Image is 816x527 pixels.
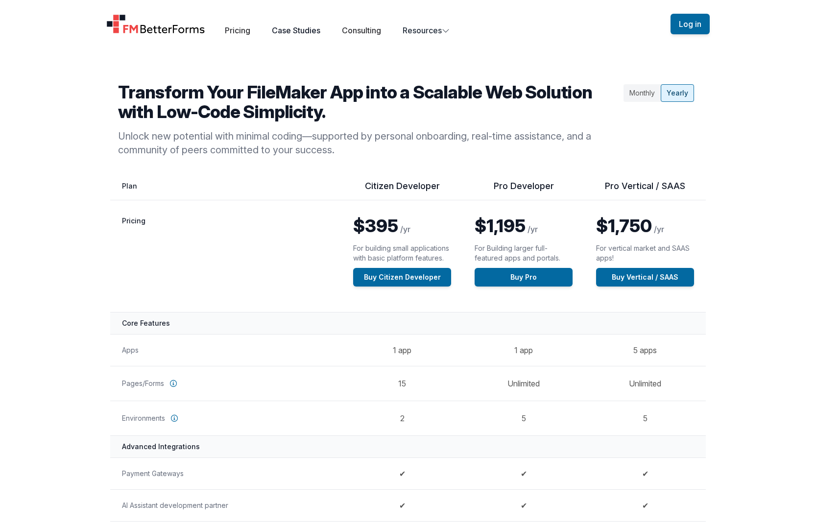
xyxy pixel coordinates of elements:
a: Consulting [342,25,381,35]
nav: Global [95,12,721,36]
div: Yearly [661,84,694,102]
th: Citizen Developer [341,180,463,200]
th: Payment Gateways [110,457,341,489]
td: 15 [341,366,463,401]
td: ✔ [341,457,463,489]
a: Buy Pro [475,268,573,287]
span: /yr [654,224,664,234]
span: Plan [122,182,137,190]
td: 5 [584,401,706,435]
td: Unlimited [584,366,706,401]
p: Unlock new potential with minimal coding—supported by personal onboarding, real-time assistance, ... [118,129,620,157]
th: Pro Developer [463,180,584,200]
th: Environments [110,401,341,435]
td: ✔ [463,457,584,489]
td: Unlimited [463,366,584,401]
td: 1 app [341,334,463,366]
td: ✔ [584,457,706,489]
p: For building small applications with basic platform features. [353,243,451,263]
th: Advanced Integrations [110,435,706,457]
td: 5 [463,401,584,435]
span: $1,195 [475,215,526,237]
p: For vertical market and SAAS apps! [596,243,694,263]
td: 1 app [463,334,584,366]
td: ✔ [341,489,463,521]
th: Core Features [110,312,706,334]
a: Case Studies [272,25,320,35]
button: Log in [671,14,710,34]
td: 2 [341,401,463,435]
span: /yr [400,224,410,234]
a: Home [106,14,205,34]
span: $1,750 [596,215,652,237]
a: Buy Citizen Developer [353,268,451,287]
div: Monthly [624,84,661,102]
td: 5 apps [584,334,706,366]
th: AI Assistant development partner [110,489,341,521]
span: $395 [353,215,398,237]
th: Apps [110,334,341,366]
a: Buy Vertical / SAAS [596,268,694,287]
th: Pricing [110,200,341,312]
button: Resources [403,24,450,36]
a: Pricing [225,25,250,35]
p: For Building larger full-featured apps and portals. [475,243,573,263]
span: /yr [528,224,538,234]
th: Pro Vertical / SAAS [584,180,706,200]
h2: Transform Your FileMaker App into a Scalable Web Solution with Low-Code Simplicity. [118,82,620,121]
th: Pages/Forms [110,366,341,401]
td: ✔ [584,489,706,521]
td: ✔ [463,489,584,521]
